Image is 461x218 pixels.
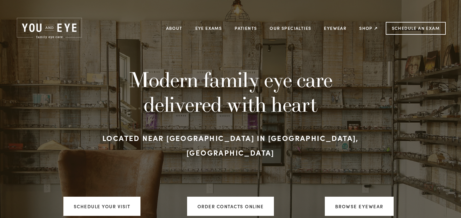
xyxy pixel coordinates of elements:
a: Eyewear [324,23,346,33]
a: Patients [235,23,257,33]
a: Shop ↗ [359,23,378,33]
a: ORDER CONTACTS ONLINE [187,197,274,216]
a: Our Specialties [270,25,311,31]
a: About [166,23,183,33]
a: Eye Exams [195,23,222,33]
a: Schedule an Exam [386,22,446,35]
h1: Modern family eye care delivered with heart [100,67,361,116]
a: Browse Eyewear [325,197,394,216]
strong: Located near [GEOGRAPHIC_DATA] in [GEOGRAPHIC_DATA], [GEOGRAPHIC_DATA] [102,133,361,157]
a: Schedule your visit [63,197,141,216]
img: Rochester, MN | You and Eye | Family Eye Care [15,17,83,40]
